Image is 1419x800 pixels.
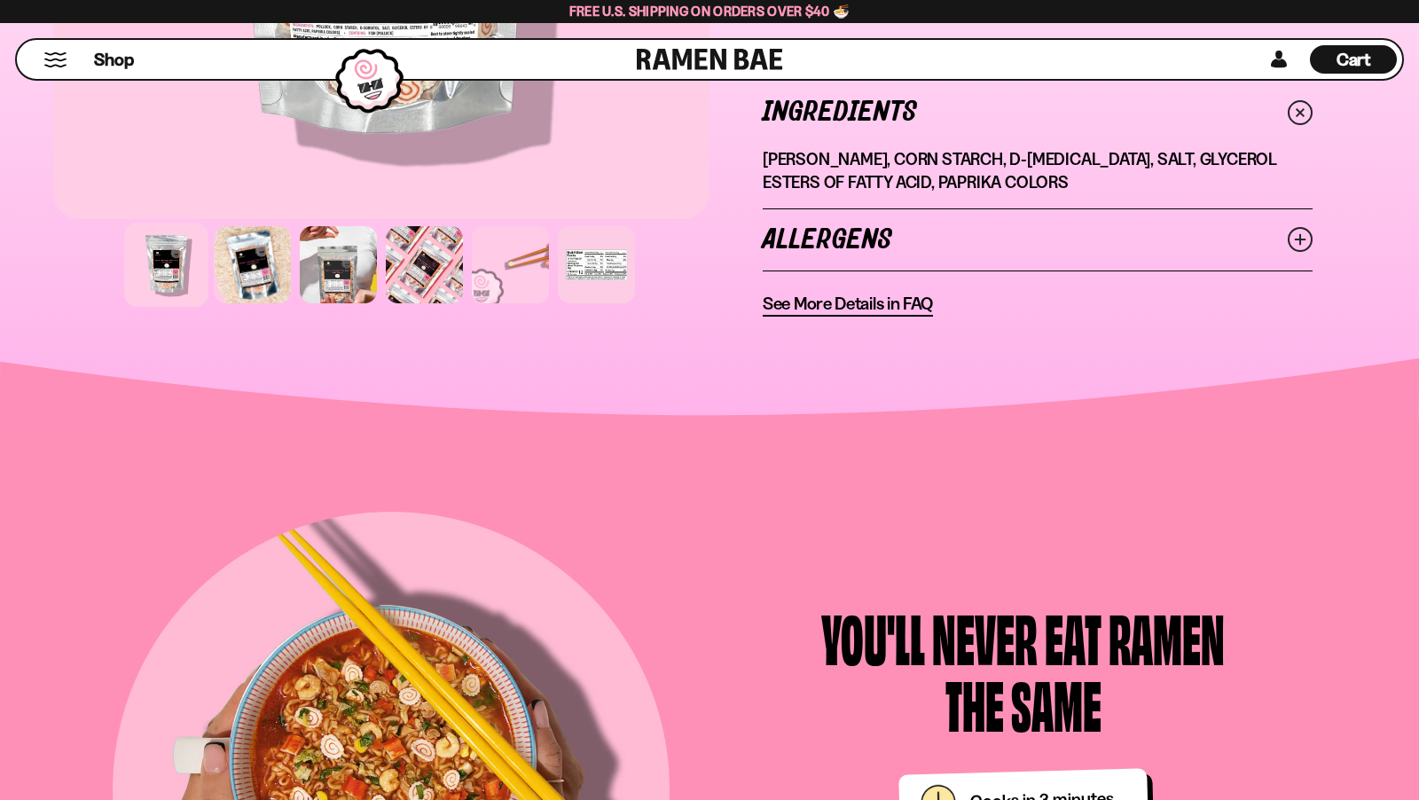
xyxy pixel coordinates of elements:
span: See More Details in FAQ [763,293,933,315]
div: the [945,671,1004,737]
div: You'll [821,604,925,671]
a: Ingredients [763,82,1313,143]
a: Shop [94,45,134,74]
div: Never [932,604,1038,671]
div: Cart [1310,40,1397,79]
div: Eat [1045,604,1101,671]
span: Cart [1337,49,1371,70]
span: Shop [94,48,134,72]
button: Mobile Menu Trigger [43,52,67,67]
div: Same [1011,671,1101,737]
a: See More Details in FAQ [763,293,933,317]
a: Allergens [763,209,1313,271]
span: Free U.S. Shipping on Orders over $40 🍜 [569,3,851,20]
div: Ramen [1109,604,1225,671]
p: [PERSON_NAME], Corn Starch, D-[MEDICAL_DATA], Salt, Glycerol Esters Of Fatty Acid, Paprika Colors [763,148,1313,194]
